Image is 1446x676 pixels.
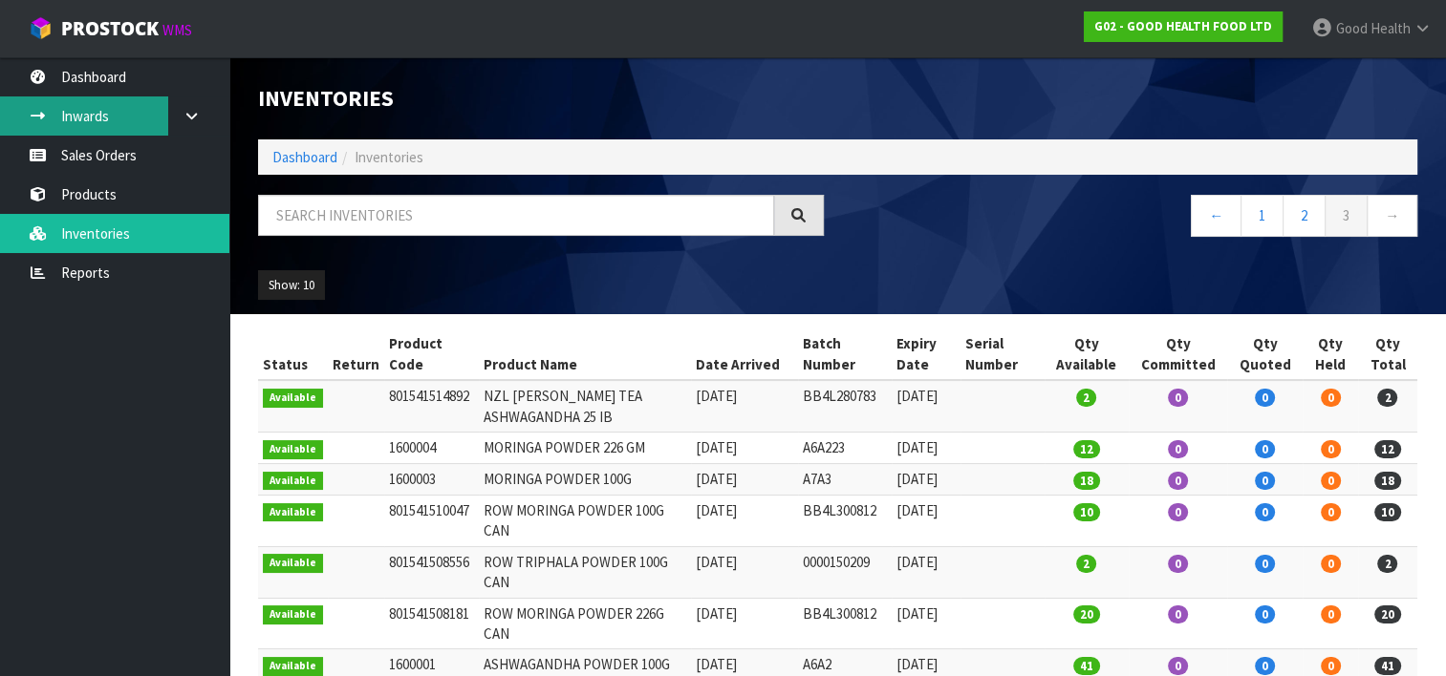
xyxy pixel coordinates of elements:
span: Available [263,657,323,676]
td: MORINGA POWDER 100G [479,464,690,496]
td: 801541508181 [384,598,480,649]
span: 41 [1073,657,1100,675]
a: 1 [1241,195,1284,236]
td: A7A3 [798,464,892,496]
span: 0 [1168,657,1188,675]
span: 41 [1374,657,1401,675]
th: Qty Committed [1129,328,1227,380]
td: NZL [PERSON_NAME] TEA ASHWAGANDHA 25 IB [479,380,690,432]
a: 3 [1325,195,1368,236]
th: Qty Total [1358,328,1417,380]
span: 0 [1168,440,1188,458]
span: 0 [1321,389,1341,407]
a: 2 [1283,195,1326,236]
span: 2 [1377,555,1397,573]
nav: Page navigation [852,195,1418,242]
span: 0 [1255,555,1275,573]
td: MORINGA POWDER 226 GM [479,433,690,464]
td: 1600003 [384,464,480,496]
span: Available [263,605,323,624]
th: Qty Quoted [1227,328,1303,380]
td: BB4L300812 [798,495,892,546]
span: [DATE] [896,655,938,673]
button: Show: 10 [258,270,325,301]
a: → [1367,195,1417,236]
span: 2 [1076,555,1096,573]
span: 0 [1255,389,1275,407]
strong: G02 - GOOD HEALTH FOOD LTD [1094,18,1272,34]
span: 0 [1255,440,1275,458]
span: 0 [1321,440,1341,458]
span: 18 [1374,472,1401,490]
th: Product Code [384,328,480,380]
span: Available [263,554,323,573]
span: 0 [1321,555,1341,573]
span: 0 [1321,657,1341,675]
a: ← [1191,195,1241,236]
span: [DATE] [896,470,938,488]
span: Inventories [355,148,423,166]
span: 0 [1168,605,1188,623]
span: 0 [1255,657,1275,675]
td: [DATE] [691,546,798,598]
th: Qty Available [1045,328,1129,380]
span: [DATE] [896,501,938,519]
td: [DATE] [691,433,798,464]
span: 18 [1073,472,1100,490]
span: 10 [1374,503,1401,521]
th: Product Name [479,328,690,380]
span: 20 [1073,605,1100,623]
th: Serial Number [960,328,1045,380]
span: 0 [1321,503,1341,521]
td: BB4L280783 [798,380,892,432]
td: BB4L300812 [798,598,892,649]
td: [DATE] [691,495,798,546]
th: Status [258,328,328,380]
span: Available [263,472,323,491]
span: 0 [1168,389,1188,407]
span: [DATE] [896,604,938,623]
span: Available [263,440,323,459]
span: 20 [1374,605,1401,623]
span: Available [263,503,323,522]
th: Qty Held [1303,328,1357,380]
td: ROW MORINGA POWDER 100G CAN [479,495,690,546]
span: ProStock [61,16,159,41]
small: WMS [162,21,192,39]
span: [DATE] [896,553,938,571]
td: ROW TRIPHALA POWDER 100G CAN [479,546,690,598]
th: Expiry Date [892,328,960,380]
td: 0000150209 [798,546,892,598]
input: Search inventories [258,195,774,236]
a: Dashboard [272,148,337,166]
td: [DATE] [691,380,798,432]
span: [DATE] [896,438,938,456]
span: 0 [1255,503,1275,521]
span: 0 [1321,472,1341,490]
span: 0 [1255,605,1275,623]
span: 2 [1076,389,1096,407]
td: [DATE] [691,598,798,649]
span: [DATE] [896,387,938,405]
span: Good [1336,19,1368,37]
span: 0 [1255,472,1275,490]
th: Date Arrived [691,328,798,380]
td: 801541510047 [384,495,480,546]
h1: Inventories [258,86,824,111]
span: 10 [1073,503,1100,521]
span: 0 [1321,605,1341,623]
span: Health [1370,19,1411,37]
span: 12 [1073,440,1100,458]
span: 0 [1168,555,1188,573]
td: 801541508556 [384,546,480,598]
span: 0 [1168,472,1188,490]
td: A6A223 [798,433,892,464]
td: [DATE] [691,464,798,496]
span: 12 [1374,440,1401,458]
img: cube-alt.png [29,16,53,40]
td: 801541514892 [384,380,480,432]
td: 1600004 [384,433,480,464]
span: 0 [1168,503,1188,521]
span: Available [263,389,323,408]
th: Return [328,328,384,380]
